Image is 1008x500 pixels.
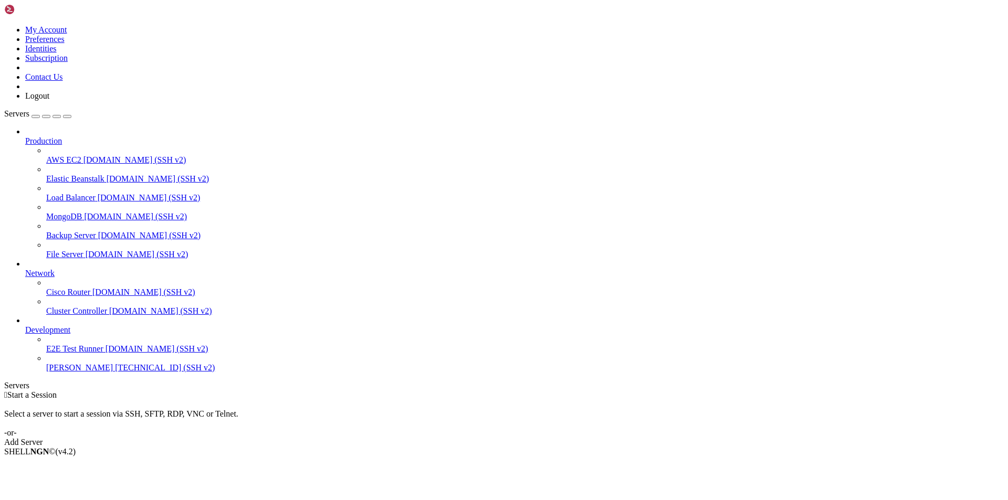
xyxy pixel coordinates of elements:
[84,212,187,221] span: [DOMAIN_NAME] (SSH v2)
[46,231,1004,240] a: Backup Server [DOMAIN_NAME] (SSH v2)
[107,174,209,183] span: [DOMAIN_NAME] (SSH v2)
[106,344,208,353] span: [DOMAIN_NAME] (SSH v2)
[25,325,1004,335] a: Development
[4,400,1004,438] div: Select a server to start a session via SSH, SFTP, RDP, VNC or Telnet. -or-
[46,363,1004,373] a: [PERSON_NAME] [TECHNICAL_ID] (SSH v2)
[25,269,55,278] span: Network
[25,259,1004,316] li: Network
[25,127,1004,259] li: Production
[86,250,188,259] span: [DOMAIN_NAME] (SSH v2)
[46,155,81,164] span: AWS EC2
[46,288,90,296] span: Cisco Router
[46,354,1004,373] li: [PERSON_NAME] [TECHNICAL_ID] (SSH v2)
[46,231,96,240] span: Backup Server
[46,288,1004,297] a: Cisco Router [DOMAIN_NAME] (SSH v2)
[46,212,1004,221] a: MongoDB [DOMAIN_NAME] (SSH v2)
[98,193,201,202] span: [DOMAIN_NAME] (SSH v2)
[4,390,7,399] span: 
[25,25,67,34] a: My Account
[46,240,1004,259] li: File Server [DOMAIN_NAME] (SSH v2)
[46,335,1004,354] li: E2E Test Runner [DOMAIN_NAME] (SSH v2)
[46,363,113,372] span: [PERSON_NAME]
[46,344,1004,354] a: E2E Test Runner [DOMAIN_NAME] (SSH v2)
[46,278,1004,297] li: Cisco Router [DOMAIN_NAME] (SSH v2)
[46,212,82,221] span: MongoDB
[25,44,57,53] a: Identities
[46,250,1004,259] a: File Server [DOMAIN_NAME] (SSH v2)
[25,325,70,334] span: Development
[46,174,1004,184] a: Elastic Beanstalk [DOMAIN_NAME] (SSH v2)
[46,155,1004,165] a: AWS EC2 [DOMAIN_NAME] (SSH v2)
[4,447,76,456] span: SHELL ©
[25,316,1004,373] li: Development
[46,306,107,315] span: Cluster Controller
[25,136,62,145] span: Production
[46,146,1004,165] li: AWS EC2 [DOMAIN_NAME] (SSH v2)
[98,231,201,240] span: [DOMAIN_NAME] (SSH v2)
[46,250,83,259] span: File Server
[56,447,76,456] span: 4.2.0
[46,165,1004,184] li: Elastic Beanstalk [DOMAIN_NAME] (SSH v2)
[25,35,65,44] a: Preferences
[46,344,103,353] span: E2E Test Runner
[25,54,68,62] a: Subscription
[109,306,212,315] span: [DOMAIN_NAME] (SSH v2)
[46,297,1004,316] li: Cluster Controller [DOMAIN_NAME] (SSH v2)
[7,390,57,399] span: Start a Session
[4,109,71,118] a: Servers
[46,306,1004,316] a: Cluster Controller [DOMAIN_NAME] (SSH v2)
[25,72,63,81] a: Contact Us
[4,4,65,15] img: Shellngn
[4,109,29,118] span: Servers
[46,174,104,183] span: Elastic Beanstalk
[25,136,1004,146] a: Production
[46,221,1004,240] li: Backup Server [DOMAIN_NAME] (SSH v2)
[115,363,215,372] span: [TECHNICAL_ID] (SSH v2)
[46,184,1004,203] li: Load Balancer [DOMAIN_NAME] (SSH v2)
[25,269,1004,278] a: Network
[4,438,1004,447] div: Add Server
[46,193,1004,203] a: Load Balancer [DOMAIN_NAME] (SSH v2)
[83,155,186,164] span: [DOMAIN_NAME] (SSH v2)
[25,91,49,100] a: Logout
[46,203,1004,221] li: MongoDB [DOMAIN_NAME] (SSH v2)
[46,193,96,202] span: Load Balancer
[30,447,49,456] b: NGN
[92,288,195,296] span: [DOMAIN_NAME] (SSH v2)
[4,381,1004,390] div: Servers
